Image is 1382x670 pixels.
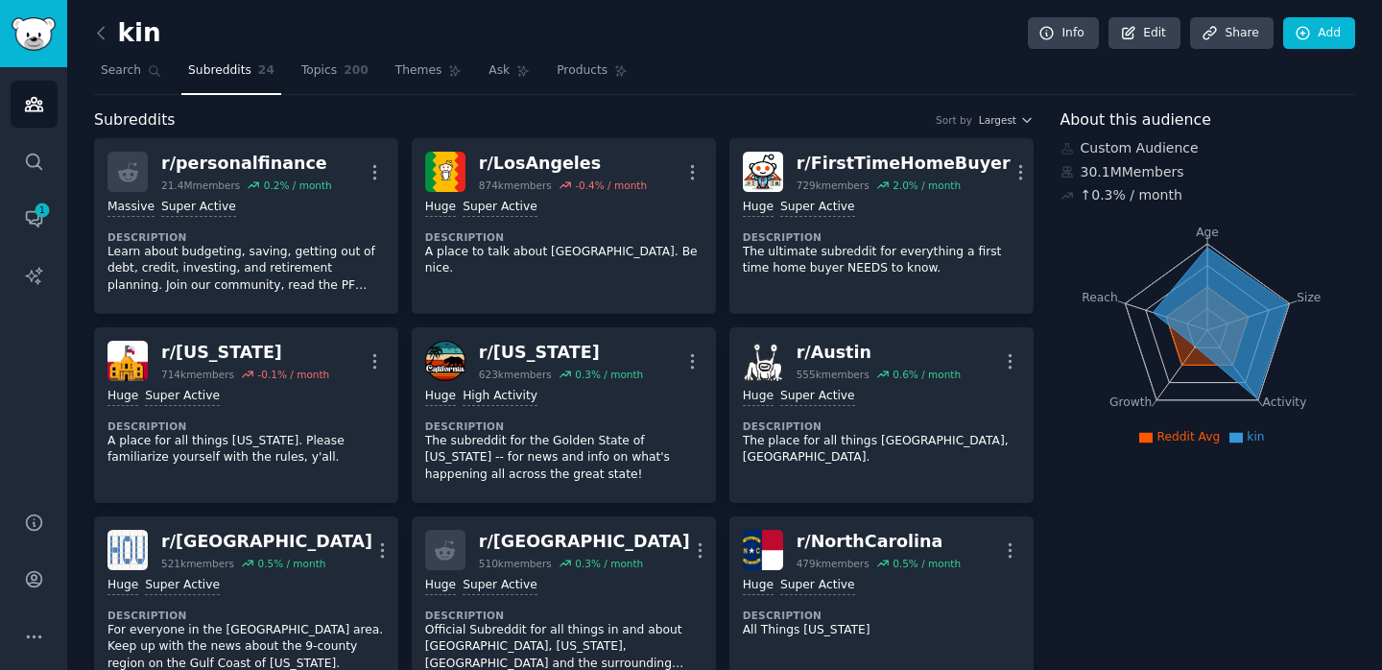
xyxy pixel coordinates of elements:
span: About this audience [1060,108,1211,132]
div: 0.3 % / month [575,368,643,381]
div: 0.5 % / month [893,557,961,570]
img: FirstTimeHomeBuyer [743,152,783,192]
div: Huge [743,388,774,406]
a: Search [94,56,168,95]
div: r/ [GEOGRAPHIC_DATA] [479,530,690,554]
div: r/ LosAngeles [479,152,647,176]
div: Huge [743,199,774,217]
div: r/ FirstTimeHomeBuyer [797,152,1011,176]
div: 623k members [479,368,552,381]
div: Huge [425,577,456,595]
tspan: Size [1297,290,1321,303]
div: r/ Austin [797,341,961,365]
div: r/ [GEOGRAPHIC_DATA] [161,530,372,554]
div: Huge [107,388,138,406]
img: California [425,341,465,381]
dt: Description [743,419,1020,433]
span: Topics [301,62,337,80]
a: Themes [389,56,469,95]
div: Super Active [463,577,537,595]
div: Sort by [936,113,972,127]
span: Products [557,62,608,80]
img: Austin [743,341,783,381]
img: GummySearch logo [12,17,56,51]
span: 1 [34,203,51,217]
img: NorthCarolina [743,530,783,570]
dt: Description [743,230,1020,244]
div: Super Active [780,199,855,217]
tspan: Age [1196,226,1219,239]
a: Add [1283,17,1355,50]
tspan: Activity [1262,395,1306,409]
div: Super Active [161,199,236,217]
div: Custom Audience [1060,138,1356,158]
a: Topics200 [295,56,375,95]
div: Super Active [145,577,220,595]
div: r/ [US_STATE] [479,341,643,365]
div: Huge [107,577,138,595]
div: r/ [US_STATE] [161,341,329,365]
tspan: Growth [1109,395,1152,409]
a: Info [1028,17,1099,50]
div: 729k members [797,179,870,192]
dt: Description [107,230,385,244]
span: kin [1247,430,1264,443]
a: Ask [482,56,536,95]
a: Edit [1108,17,1180,50]
div: Super Active [145,388,220,406]
a: texasr/[US_STATE]714kmembers-0.1% / monthHugeSuper ActiveDescriptionA place for all things [US_ST... [94,327,398,503]
div: r/ NorthCarolina [797,530,961,554]
div: 521k members [161,557,234,570]
dt: Description [425,230,703,244]
div: ↑ 0.3 % / month [1081,185,1182,205]
div: 555k members [797,368,870,381]
div: 510k members [479,557,552,570]
dt: Description [107,609,385,622]
p: A place for all things [US_STATE]. Please familiarize yourself with the rules, y'all. [107,433,385,467]
p: The ultimate subreddit for everything a first time home buyer NEEDS to know. [743,244,1020,277]
p: All Things [US_STATE] [743,622,1020,639]
div: 874k members [479,179,552,192]
span: 200 [344,62,369,80]
div: -0.4 % / month [575,179,647,192]
div: 2.0 % / month [893,179,961,192]
div: Massive [107,199,155,217]
a: Share [1190,17,1273,50]
a: Subreddits24 [181,56,281,95]
span: Subreddits [94,108,176,132]
div: High Activity [463,388,537,406]
div: Super Active [780,577,855,595]
img: houston [107,530,148,570]
div: 21.4M members [161,179,240,192]
span: Themes [395,62,442,80]
span: Search [101,62,141,80]
img: LosAngeles [425,152,465,192]
span: 24 [258,62,274,80]
div: r/ personalfinance [161,152,332,176]
div: 0.5 % / month [257,557,325,570]
div: 30.1M Members [1060,162,1356,182]
div: 0.3 % / month [575,557,643,570]
a: LosAngelesr/LosAngeles874kmembers-0.4% / monthHugeSuper ActiveDescriptionA place to talk about [G... [412,138,716,314]
a: Austinr/Austin555kmembers0.6% / monthHugeSuper ActiveDescriptionThe place for all things [GEOGRAP... [729,327,1034,503]
p: The subreddit for the Golden State of [US_STATE] -- for news and info on what's happening all acr... [425,433,703,484]
span: Reddit Avg [1156,430,1220,443]
div: -0.1 % / month [257,368,329,381]
dt: Description [425,419,703,433]
a: Californiar/[US_STATE]623kmembers0.3% / monthHugeHigh ActivityDescriptionThe subreddit for the Go... [412,327,716,503]
p: The place for all things [GEOGRAPHIC_DATA], [GEOGRAPHIC_DATA]. [743,433,1020,467]
dt: Description [743,609,1020,622]
div: Super Active [463,199,537,217]
a: r/personalfinance21.4Mmembers0.2% / monthMassiveSuper ActiveDescriptionLearn about budgeting, sav... [94,138,398,314]
img: texas [107,341,148,381]
div: 0.6 % / month [893,368,961,381]
p: Learn about budgeting, saving, getting out of debt, credit, investing, and retirement planning. J... [107,244,385,295]
div: 0.2 % / month [264,179,332,192]
div: Huge [425,199,456,217]
dt: Description [107,419,385,433]
a: 1 [11,195,58,242]
div: Huge [743,577,774,595]
dt: Description [425,609,703,622]
span: Ask [488,62,510,80]
span: Subreddits [188,62,251,80]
